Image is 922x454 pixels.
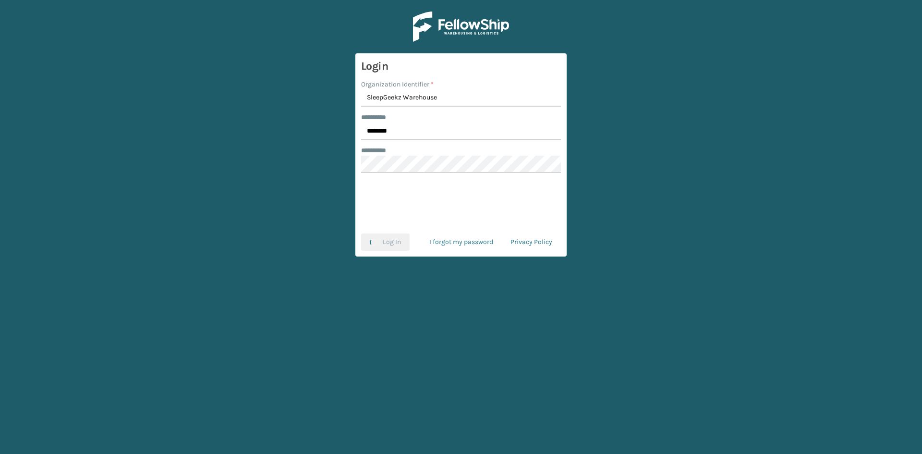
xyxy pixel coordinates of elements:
img: Logo [413,12,509,42]
h3: Login [361,59,561,74]
a: I forgot my password [421,233,502,251]
iframe: reCAPTCHA [388,184,534,222]
button: Log In [361,233,410,251]
label: Organization Identifier [361,79,434,89]
a: Privacy Policy [502,233,561,251]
